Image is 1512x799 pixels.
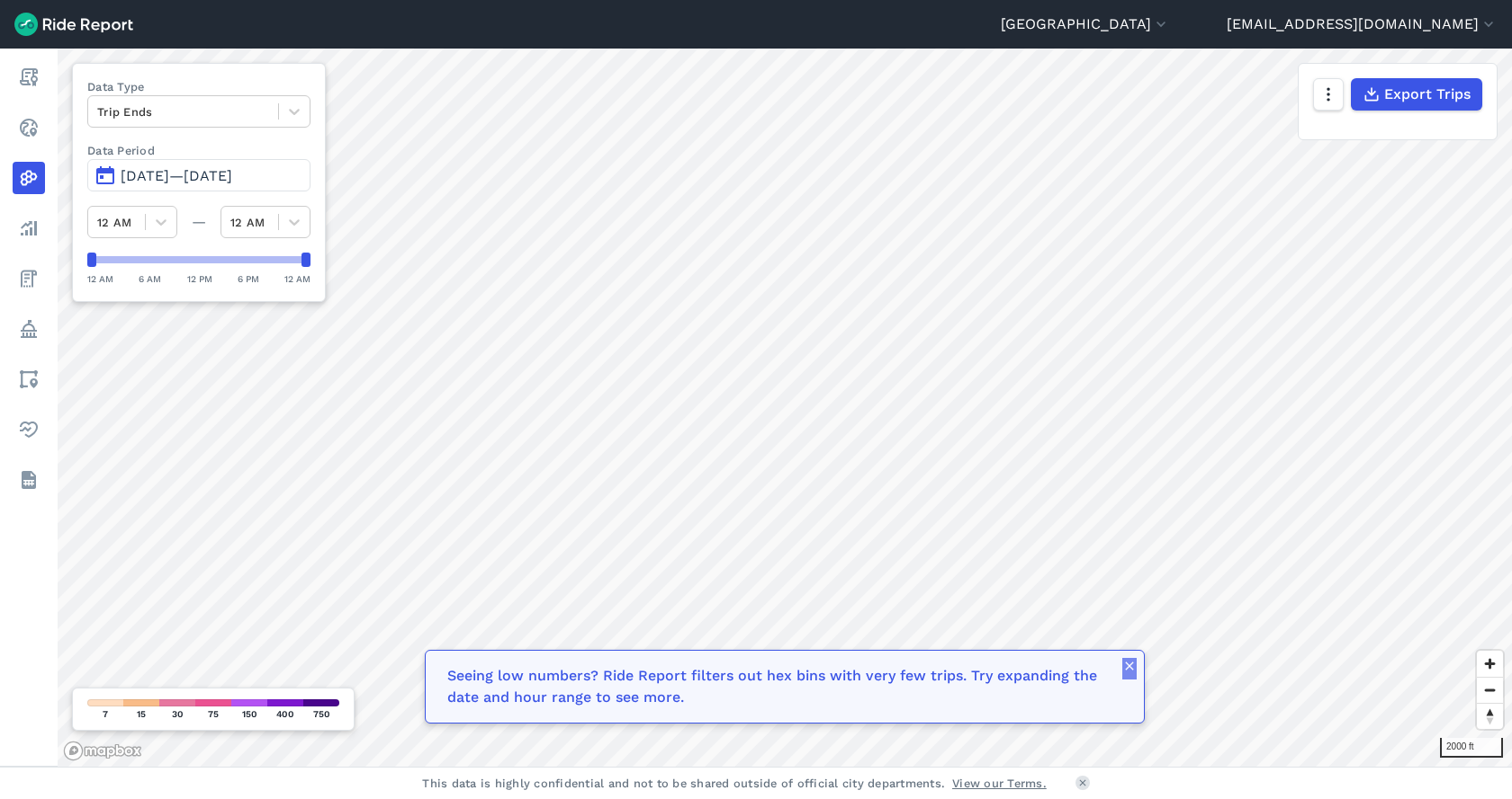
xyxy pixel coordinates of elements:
[139,271,161,287] div: 6 AM
[1001,13,1170,35] button: [GEOGRAPHIC_DATA]
[87,271,113,287] div: 12 AM
[284,271,310,287] div: 12 AM
[58,49,1512,767] canvas: Map
[13,111,45,144] a: Realtime
[1351,78,1482,111] button: Export Trips
[87,78,310,95] label: Data Type
[87,159,310,191] button: [DATE]—[DATE]
[13,61,45,93] a: Report
[13,212,45,244] a: Analyze
[1227,13,1498,35] button: [EMAIL_ADDRESS][DOMAIN_NAME]
[13,464,45,496] a: Datasets
[238,271,259,287] div: 6 PM
[1440,738,1503,758] div: 2000 ft
[14,13,133,36] img: Ride Report
[63,741,142,761] a: Mapbox logo
[13,313,45,345] a: Policy
[13,262,45,295] a: Fees
[1477,703,1503,729] button: Reset bearing to north
[187,271,212,287] div: 12 PM
[13,162,45,194] a: Heatmaps
[1384,84,1471,105] span: Export Trips
[87,142,310,159] label: Data Period
[952,775,1047,792] a: View our Terms.
[13,363,45,395] a: Areas
[121,167,232,184] span: [DATE]—[DATE]
[13,413,45,446] a: Health
[1477,651,1503,677] button: Zoom in
[177,211,220,233] div: —
[1477,677,1503,703] button: Zoom out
